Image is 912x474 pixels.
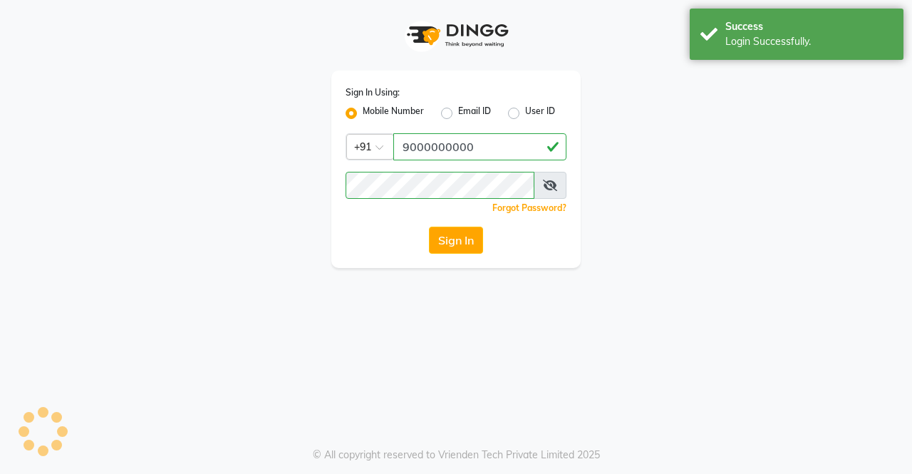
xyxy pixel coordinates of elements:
[393,133,566,160] input: Username
[725,34,893,49] div: Login Successfully.
[725,19,893,34] div: Success
[346,86,400,99] label: Sign In Using:
[492,202,566,213] a: Forgot Password?
[458,105,491,122] label: Email ID
[346,172,534,199] input: Username
[429,227,483,254] button: Sign In
[399,14,513,56] img: logo1.svg
[363,105,424,122] label: Mobile Number
[525,105,555,122] label: User ID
